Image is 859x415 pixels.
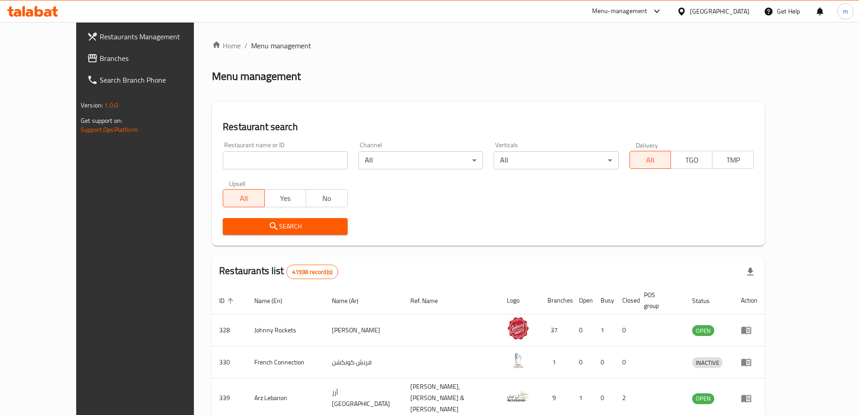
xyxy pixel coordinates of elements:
h2: Restaurants list [219,264,338,279]
span: POS group [644,289,674,311]
div: Menu [741,357,758,368]
h2: Menu management [212,69,301,84]
th: Closed [615,287,637,314]
input: Search for restaurant name or ID.. [223,151,347,169]
span: Branches [100,53,212,64]
td: فرنش كونكشن [325,346,403,378]
td: 330 [212,346,247,378]
span: Ref. Name [410,295,450,306]
span: Restaurants Management [100,31,212,42]
span: ID [219,295,236,306]
span: Search Branch Phone [100,75,212,85]
button: Yes [264,189,306,207]
button: TGO [671,151,712,169]
div: All [358,151,483,169]
span: Search [230,221,340,232]
span: No [310,192,344,205]
label: Upsell [229,180,246,187]
div: Menu [741,325,758,336]
th: Logo [500,287,540,314]
span: 1.0.0 [104,99,118,111]
span: Version: [81,99,103,111]
li: / [244,40,248,51]
th: Busy [593,287,615,314]
span: Yes [268,192,303,205]
div: OPEN [692,393,714,404]
div: Menu [741,393,758,404]
nav: breadcrumb [212,40,765,51]
div: Export file [740,261,761,283]
a: Branches [80,47,220,69]
button: All [223,189,265,207]
div: All [494,151,618,169]
img: French Connection [507,349,529,372]
span: All [634,154,668,167]
td: 328 [212,314,247,346]
th: Action [734,287,765,314]
span: TGO [675,154,709,167]
td: 0 [572,346,593,378]
td: [PERSON_NAME] [325,314,403,346]
td: 37 [540,314,572,346]
div: Total records count [286,265,338,279]
div: Menu-management [592,6,648,17]
span: INACTIVE [692,358,723,368]
button: TMP [712,151,754,169]
td: 0 [615,314,637,346]
span: Name (En) [254,295,294,306]
td: 0 [593,346,615,378]
td: 0 [572,314,593,346]
span: Menu management [251,40,311,51]
img: Johnny Rockets [507,317,529,340]
span: 41938 record(s) [287,268,338,276]
th: Open [572,287,593,314]
a: Support.OpsPlatform [81,124,138,135]
span: OPEN [692,393,714,404]
span: Name (Ar) [332,295,370,306]
button: Search [223,218,347,235]
a: Search Branch Phone [80,69,220,91]
button: No [306,189,348,207]
td: Johnny Rockets [247,314,325,346]
span: TMP [716,154,750,167]
td: 1 [540,346,572,378]
span: m [843,6,848,16]
td: 1 [593,314,615,346]
span: Status [692,295,721,306]
h2: Restaurant search [223,120,754,134]
div: [GEOGRAPHIC_DATA] [690,6,749,16]
td: French Connection [247,346,325,378]
span: Get support on: [81,115,122,126]
button: All [629,151,671,169]
img: Arz Lebanon [507,385,529,408]
a: Restaurants Management [80,26,220,47]
a: Home [212,40,241,51]
label: Delivery [636,142,658,148]
td: 0 [615,346,637,378]
th: Branches [540,287,572,314]
span: OPEN [692,326,714,336]
span: All [227,192,261,205]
